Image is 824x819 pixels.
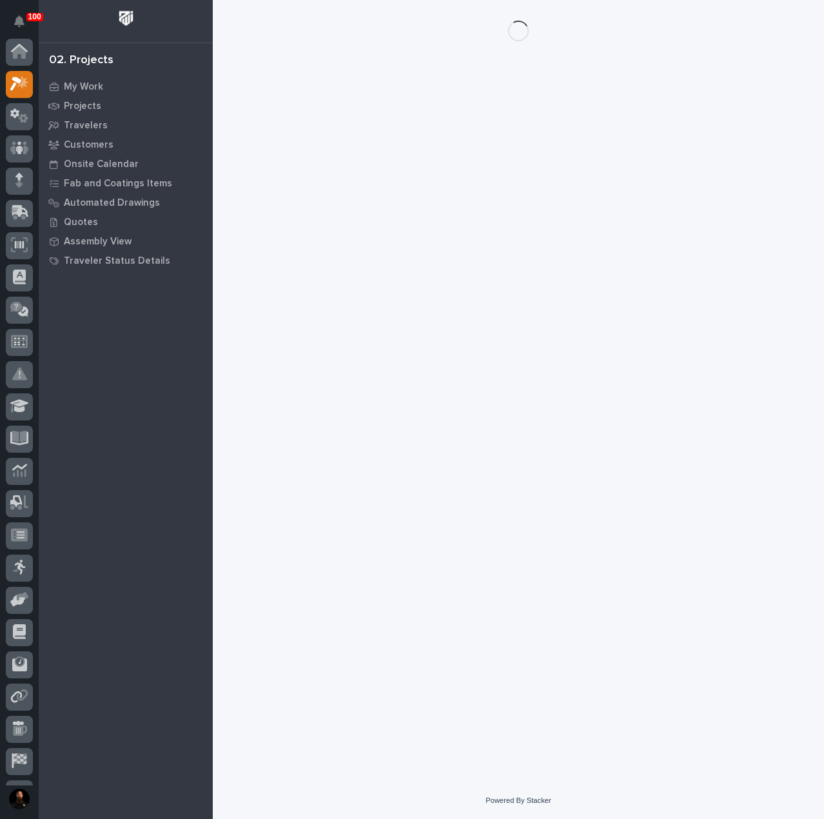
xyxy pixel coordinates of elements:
p: Customers [64,139,113,151]
p: My Work [64,81,103,93]
p: Assembly View [64,236,132,248]
a: Projects [39,96,213,115]
p: Onsite Calendar [64,159,139,170]
p: Quotes [64,217,98,228]
a: My Work [39,77,213,96]
a: Onsite Calendar [39,154,213,173]
a: Assembly View [39,232,213,251]
button: users-avatar [6,785,33,813]
button: Notifications [6,8,33,35]
div: Notifications100 [16,15,33,36]
a: Powered By Stacker [486,796,551,804]
div: 02. Projects [49,54,113,68]
img: Workspace Logo [114,6,138,30]
a: Travelers [39,115,213,135]
p: Traveler Status Details [64,255,170,267]
p: Fab and Coatings Items [64,178,172,190]
p: 100 [28,12,41,21]
a: Automated Drawings [39,193,213,212]
a: Fab and Coatings Items [39,173,213,193]
p: Travelers [64,120,108,132]
p: Automated Drawings [64,197,160,209]
a: Customers [39,135,213,154]
a: Traveler Status Details [39,251,213,270]
a: Quotes [39,212,213,232]
p: Projects [64,101,101,112]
